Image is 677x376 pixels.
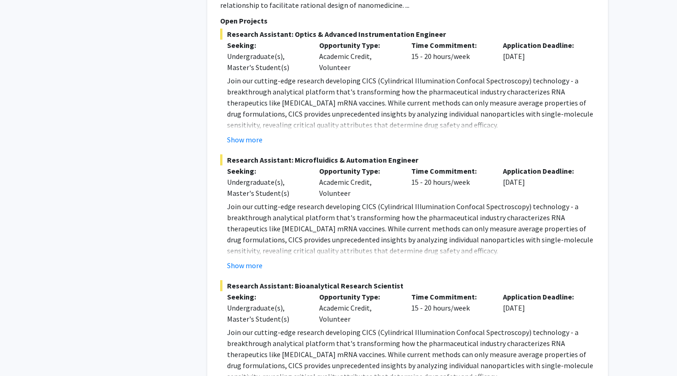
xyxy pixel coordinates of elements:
span: Research Assistant: Optics & Advanced Instrumentation Engineer [220,29,595,40]
div: Undergraduate(s), Master's Student(s) [227,302,305,324]
p: Opportunity Type: [319,165,397,176]
button: Show more [227,134,263,145]
p: Seeking: [227,291,305,302]
div: [DATE] [496,40,588,73]
p: Join our cutting-edge research developing CICS (Cylindrical Illumination Confocal Spectroscopy) t... [227,75,595,130]
p: Opportunity Type: [319,291,397,302]
div: 15 - 20 hours/week [404,165,496,199]
div: Academic Credit, Volunteer [312,40,404,73]
p: Time Commitment: [411,291,490,302]
span: Research Assistant: Bioanalytical Research Scientist [220,280,595,291]
p: Application Deadline: [503,40,581,51]
p: Time Commitment: [411,165,490,176]
p: Application Deadline: [503,165,581,176]
iframe: Chat [7,335,39,369]
p: Open Projects [220,15,595,26]
div: Undergraduate(s), Master's Student(s) [227,176,305,199]
p: Application Deadline: [503,291,581,302]
div: Academic Credit, Volunteer [312,165,404,199]
span: Research Assistant: Microfluidics & Automation Engineer [220,154,595,165]
div: Undergraduate(s), Master's Student(s) [227,51,305,73]
p: Time Commitment: [411,40,490,51]
p: Seeking: [227,40,305,51]
p: Join our cutting-edge research developing CICS (Cylindrical Illumination Confocal Spectroscopy) t... [227,201,595,256]
div: Academic Credit, Volunteer [312,291,404,324]
div: 15 - 20 hours/week [404,40,496,73]
div: [DATE] [496,165,588,199]
div: 15 - 20 hours/week [404,291,496,324]
p: Opportunity Type: [319,40,397,51]
button: Show more [227,260,263,271]
div: [DATE] [496,291,588,324]
p: Seeking: [227,165,305,176]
